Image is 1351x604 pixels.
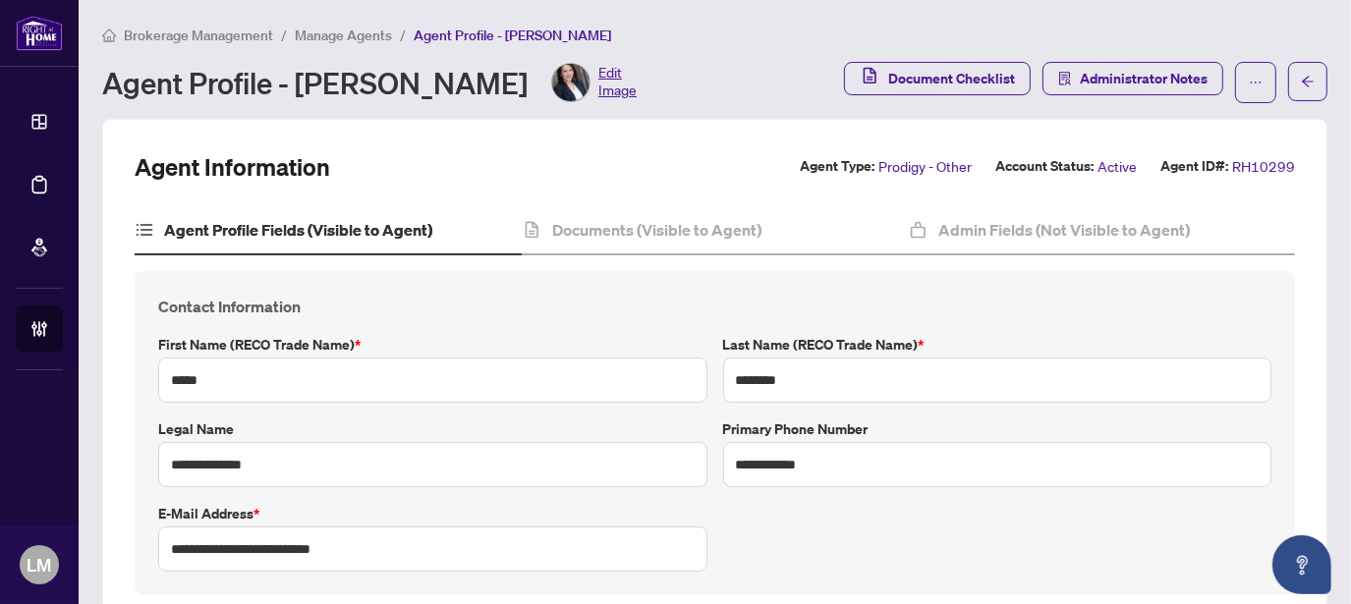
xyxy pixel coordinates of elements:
[281,24,287,46] li: /
[158,334,707,356] label: First Name (RECO Trade Name)
[1249,76,1263,89] span: ellipsis
[124,27,273,44] span: Brokerage Management
[135,151,330,183] h2: Agent Information
[158,295,1271,318] h4: Contact Information
[1160,155,1228,178] label: Agent ID#:
[164,218,432,242] h4: Agent Profile Fields (Visible to Agent)
[400,24,406,46] li: /
[552,64,590,101] img: Profile Icon
[598,63,637,102] span: Edit Image
[1058,72,1072,85] span: solution
[158,503,707,524] label: E-mail Address
[1272,535,1331,594] button: Open asap
[1301,75,1315,88] span: arrow-left
[723,334,1272,356] label: Last Name (RECO Trade Name)
[888,63,1015,94] span: Document Checklist
[414,27,611,44] span: Agent Profile - [PERSON_NAME]
[102,63,637,102] div: Agent Profile - [PERSON_NAME]
[1080,63,1208,94] span: Administrator Notes
[844,62,1031,95] button: Document Checklist
[158,418,707,440] label: Legal Name
[552,218,761,242] h4: Documents (Visible to Agent)
[800,155,874,178] label: Agent Type:
[102,28,116,42] span: home
[1232,155,1295,178] span: RH10299
[295,27,392,44] span: Manage Agents
[723,418,1272,440] label: Primary Phone Number
[1042,62,1223,95] button: Administrator Notes
[939,218,1191,242] h4: Admin Fields (Not Visible to Agent)
[878,155,972,178] span: Prodigy - Other
[16,15,63,51] img: logo
[28,551,52,578] span: LM
[1098,155,1137,178] span: Active
[995,155,1094,178] label: Account Status:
